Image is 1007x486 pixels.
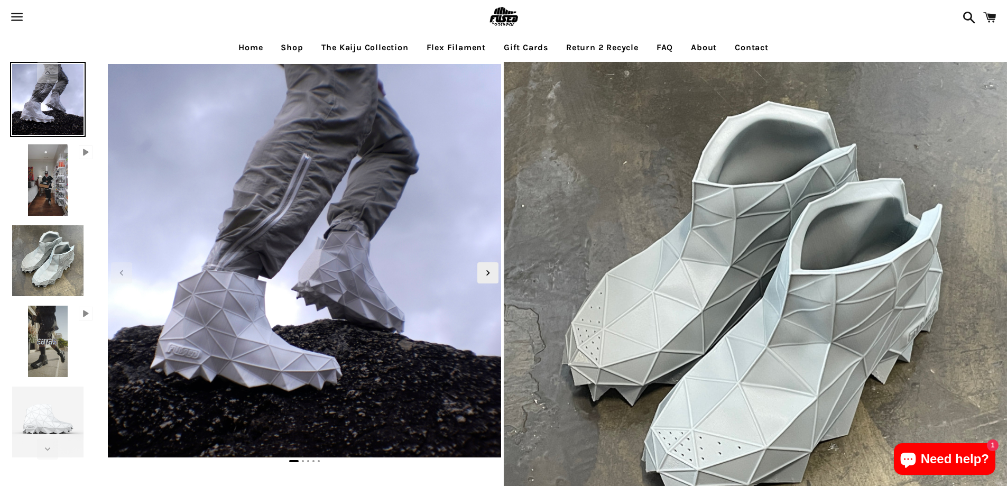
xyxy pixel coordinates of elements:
[891,443,999,478] inbox-online-store-chat: Shopify online store chat
[289,460,299,462] span: Go to slide 1
[307,460,309,462] span: Go to slide 3
[313,34,417,61] a: The Kaiju Collection
[273,34,311,61] a: Shop
[230,34,271,61] a: Home
[312,460,315,462] span: Go to slide 4
[558,34,646,61] a: Return 2 Recycle
[727,34,777,61] a: Contact
[496,34,556,61] a: Gift Cards
[477,262,498,283] div: Next slide
[10,223,85,298] img: [3D printed Shoes] - lightweight custom 3dprinted shoes sneakers sandals fused footwear
[10,62,85,137] img: [3D printed Shoes] - lightweight custom 3dprinted shoes sneakers sandals fused footwear
[10,384,85,460] img: [3D printed Shoes] - lightweight custom 3dprinted shoes sneakers sandals fused footwear
[318,460,320,462] span: Go to slide 5
[111,262,132,283] div: Previous slide
[419,34,494,61] a: Flex Filament
[683,34,725,61] a: About
[302,460,304,462] span: Go to slide 2
[649,34,681,61] a: FAQ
